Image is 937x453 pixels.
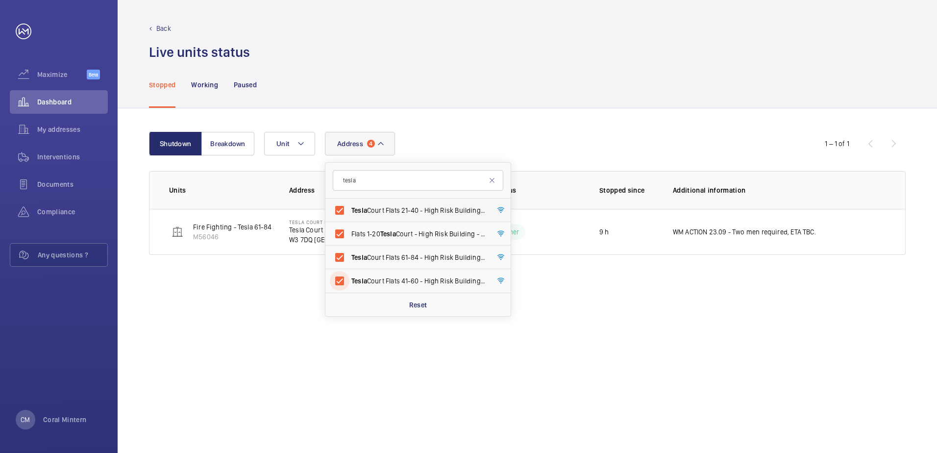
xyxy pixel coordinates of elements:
[37,207,108,217] span: Compliance
[289,225,412,235] p: Tesla Court Flats 61-84
[191,80,218,90] p: Working
[825,139,849,149] div: 1 – 1 of 1
[325,132,395,155] button: Address4
[193,222,304,232] p: Fire Fighting - Tesla 61-84 schn euro
[156,24,171,33] p: Back
[599,227,609,237] p: 9 h
[149,43,250,61] h1: Live units status
[351,205,486,215] span: Court Flats 21-40 - High Risk Building - [STREET_ADDRESS]
[169,185,273,195] p: Units
[87,70,100,79] span: Beta
[673,227,816,237] p: WM ACTION 23.09 - Two men required, ETA TBC.
[673,185,886,195] p: Additional information
[289,185,428,195] p: Address
[351,229,486,239] span: Flats 1-20 Court - High Risk Building - Flats 1-20 [STREET_ADDRESS]
[337,140,363,148] span: Address
[367,140,375,148] span: 4
[351,277,367,285] span: Tesla
[351,206,367,214] span: Tesla
[149,80,175,90] p: Stopped
[333,170,503,191] input: Search by address
[37,125,108,134] span: My addresses
[38,250,107,260] span: Any questions ?
[289,219,412,225] p: Tesla Court Flats 61-84 - High Risk Building
[234,80,257,90] p: Paused
[37,179,108,189] span: Documents
[380,230,396,238] span: Tesla
[172,226,183,238] img: elevator.svg
[37,97,108,107] span: Dashboard
[149,132,202,155] button: Shutdown
[351,252,486,262] span: Court Flats 61-84 - High Risk Building - [STREET_ADDRESS]
[264,132,315,155] button: Unit
[37,70,87,79] span: Maximize
[201,132,254,155] button: Breakdown
[43,415,87,425] p: Coral Mintern
[409,300,427,310] p: Reset
[289,235,412,245] p: W3 7DQ [GEOGRAPHIC_DATA]
[37,152,108,162] span: Interventions
[599,185,657,195] p: Stopped since
[193,232,304,242] p: M56046
[21,415,30,425] p: CM
[351,276,486,286] span: Court Flats 41-60 - High Risk Building - [STREET_ADDRESS]
[351,253,367,261] span: Tesla
[276,140,289,148] span: Unit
